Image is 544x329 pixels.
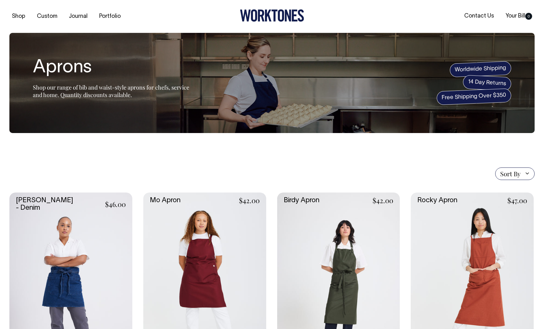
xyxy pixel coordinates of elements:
span: Worldwide Shipping [450,61,511,77]
h1: Aprons [33,58,189,78]
span: Sort By [500,170,521,177]
span: 0 [525,13,532,20]
a: Custom [34,11,60,22]
a: Journal [66,11,90,22]
a: Your Bill0 [503,11,535,21]
span: Free Shipping Over $350 [436,88,511,105]
span: Shop our range of bib and waist-style aprons for chefs, service and home. Quantity discounts avai... [33,84,189,99]
a: Contact Us [462,11,496,21]
a: Portfolio [97,11,123,22]
span: 14 Day Returns [463,75,511,91]
a: Shop [9,11,28,22]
